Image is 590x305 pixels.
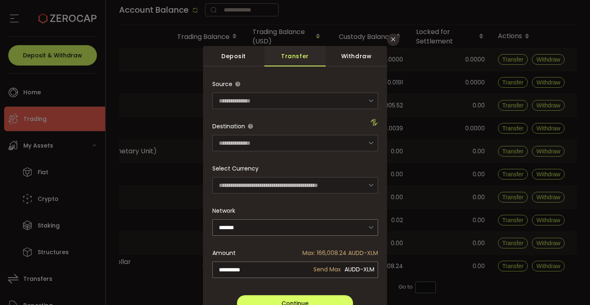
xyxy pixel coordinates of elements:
span: AUDD-XLM [345,265,374,273]
label: Select Currency [212,164,259,173]
span: Source [212,80,232,88]
div: Withdraw [326,46,387,66]
span: Destination [212,122,245,130]
iframe: Chat Widget [549,266,590,305]
div: Deposit [203,46,264,66]
span: Max: 166,008.24 AUDD-XLM [302,245,378,261]
button: Close [387,34,399,46]
span: Send Max [312,261,342,278]
div: Transfer [264,46,326,66]
span: Amount [212,245,236,261]
label: Network [212,207,235,215]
